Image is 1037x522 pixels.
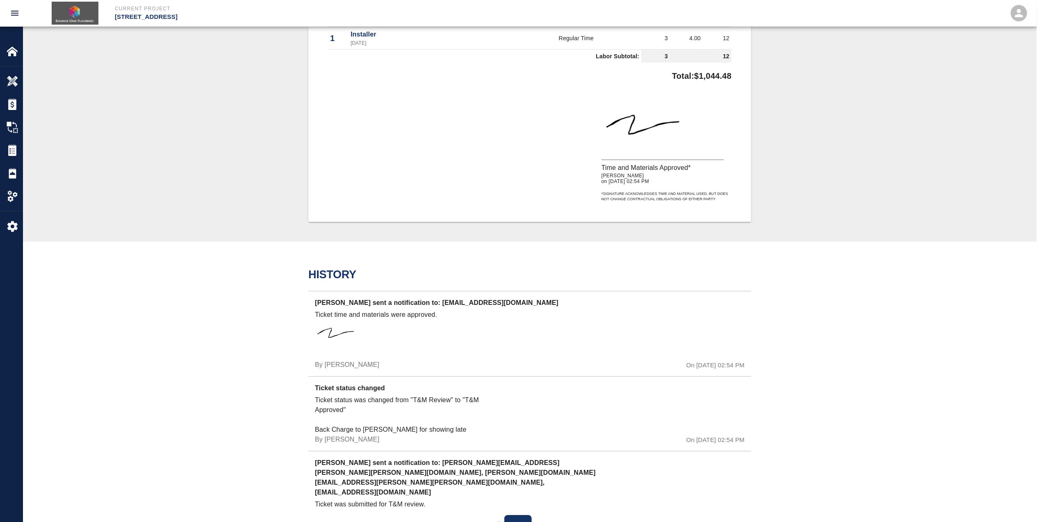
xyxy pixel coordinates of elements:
[308,268,751,281] h2: History
[315,458,602,499] p: [PERSON_NAME] sent a notification to: [PERSON_NAME][EMAIL_ADDRESS][PERSON_NAME][PERSON_NAME][DOMA...
[315,499,494,509] p: Ticket was submitted for T&M review.
[641,50,670,63] td: 3
[351,30,509,39] p: Installer
[315,320,376,357] img: signature
[686,361,745,370] p: On [DATE] 02:54 PM
[351,39,509,47] p: [DATE]
[315,435,379,444] p: By [PERSON_NAME]
[670,27,703,50] td: 4.00
[703,27,732,50] td: 12
[315,310,494,320] p: Ticket time and materials were approved.
[328,50,641,63] td: Labor Subtotal:
[315,395,494,435] p: Ticket status was changed from "T&M Review" to "T&M Approved" Back Charge to [PERSON_NAME] for sh...
[686,435,745,445] p: On [DATE] 02:54 PM
[996,483,1037,522] iframe: Chat Widget
[52,2,98,25] img: Source One Floor
[602,98,724,160] img: signature
[670,50,732,63] td: 12
[315,298,602,310] p: [PERSON_NAME] sent a notification to: [EMAIL_ADDRESS][DOMAIN_NAME]
[511,27,641,50] td: Regular Time
[115,12,563,22] p: [STREET_ADDRESS]
[602,163,732,173] p: Time and Materials Approved*
[5,3,25,23] button: open drawer
[115,5,563,12] p: Current Project
[641,27,670,50] td: 3
[315,360,379,370] p: By [PERSON_NAME]
[672,66,732,82] p: Total: $1,044.48
[602,191,732,202] p: * Signature acknowledges time and material used, but does not change contractual obligations of e...
[330,32,346,44] p: 1
[315,383,602,395] p: Ticket status changed
[602,173,732,185] p: [PERSON_NAME] on [DATE] 02:54 PM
